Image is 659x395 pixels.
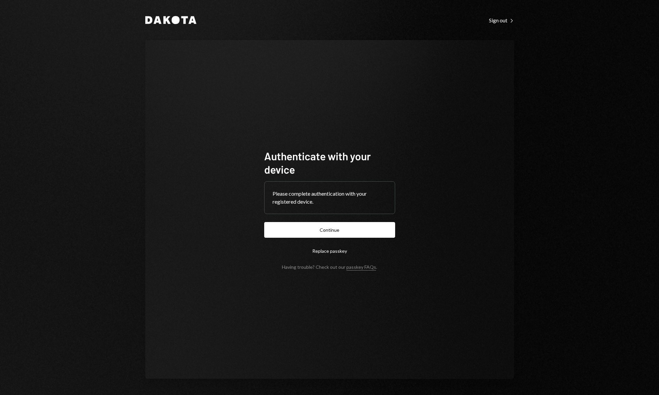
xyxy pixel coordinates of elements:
[273,190,387,206] div: Please complete authentication with your registered device.
[264,243,395,259] button: Replace passkey
[282,264,377,270] div: Having trouble? Check out our .
[489,16,514,24] a: Sign out
[264,149,395,176] h1: Authenticate with your device
[264,222,395,238] button: Continue
[346,264,376,270] a: passkey FAQs
[489,17,514,24] div: Sign out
